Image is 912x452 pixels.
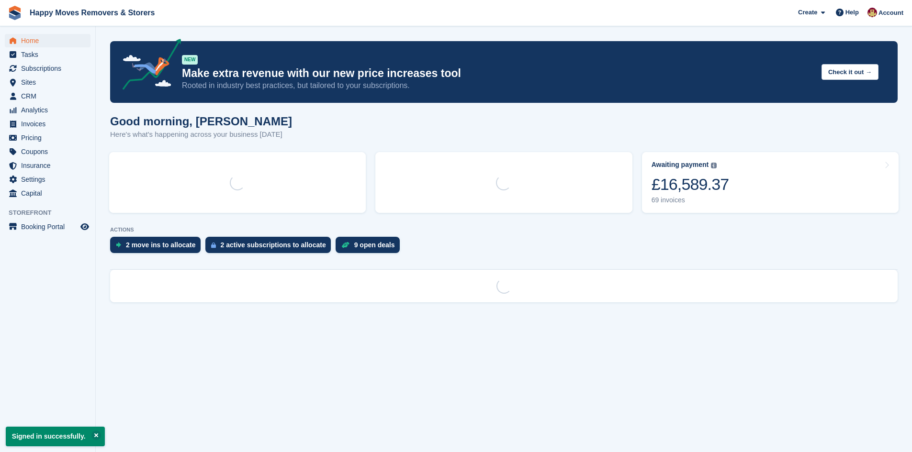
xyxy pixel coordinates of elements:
a: Preview store [79,221,90,232]
div: 69 invoices [652,196,729,204]
span: Insurance [21,159,79,172]
img: Steven Fry [867,8,877,17]
a: menu [5,131,90,144]
span: Account [878,8,903,18]
p: Make extra revenue with our new price increases tool [182,66,814,80]
div: 2 active subscriptions to allocate [221,241,326,249]
a: 2 move ins to allocate [110,237,205,258]
a: Awaiting payment £16,589.37 69 invoices [642,152,899,213]
div: 2 move ins to allocate [126,241,196,249]
span: Create [798,8,817,17]
button: Check it out → [822,64,878,80]
img: price-adjustments-announcement-icon-8257ccfd72463d97f412b2fc003d46551f7dbcb40ab6d574587a9cd5c0d94... [114,39,181,93]
span: Invoices [21,117,79,131]
p: Signed in successfully. [6,427,105,446]
span: Pricing [21,131,79,144]
a: menu [5,159,90,172]
a: menu [5,103,90,117]
h1: Good morning, [PERSON_NAME] [110,115,292,128]
span: Home [21,34,79,47]
img: icon-info-grey-7440780725fd019a000dd9b08b2336e03edf1995a4989e88bcd33f0948082b44.svg [711,163,717,168]
span: Analytics [21,103,79,117]
img: move_ins_to_allocate_icon-fdf77a2bb77ea45bf5b3d319d69a93e2d87916cf1d5bf7949dd705db3b84f3ca.svg [116,242,121,248]
span: CRM [21,89,79,103]
span: Storefront [9,208,95,218]
a: menu [5,173,90,186]
img: active_subscription_to_allocate_icon-d502201f5373d7db506a760aba3b589e785aa758c864c3986d89f69b8ff3... [211,242,216,248]
span: Tasks [21,48,79,61]
span: Booking Portal [21,220,79,233]
div: 9 open deals [354,241,395,249]
p: ACTIONS [110,227,898,233]
a: 2 active subscriptions to allocate [205,237,336,258]
a: menu [5,220,90,233]
a: menu [5,187,90,200]
a: menu [5,48,90,61]
span: Coupons [21,145,79,158]
div: NEW [182,55,198,65]
span: Help [845,8,859,17]
p: Rooted in industry best practices, but tailored to your subscriptions. [182,80,814,91]
a: menu [5,62,90,75]
img: deal-1b604bf984904fb50ccaf53a9ad4b4a5d6e5aea283cecdc64d6e3604feb123c2.svg [341,242,349,248]
a: menu [5,145,90,158]
span: Sites [21,76,79,89]
a: menu [5,76,90,89]
img: stora-icon-8386f47178a22dfd0bd8f6a31ec36ba5ce8667c1dd55bd0f319d3a0aa187defe.svg [8,6,22,20]
p: Here's what's happening across your business [DATE] [110,129,292,140]
a: menu [5,117,90,131]
a: menu [5,89,90,103]
div: £16,589.37 [652,175,729,194]
span: Settings [21,173,79,186]
a: 9 open deals [336,237,405,258]
a: Happy Moves Removers & Storers [26,5,158,21]
div: Awaiting payment [652,161,709,169]
span: Subscriptions [21,62,79,75]
a: menu [5,34,90,47]
span: Capital [21,187,79,200]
